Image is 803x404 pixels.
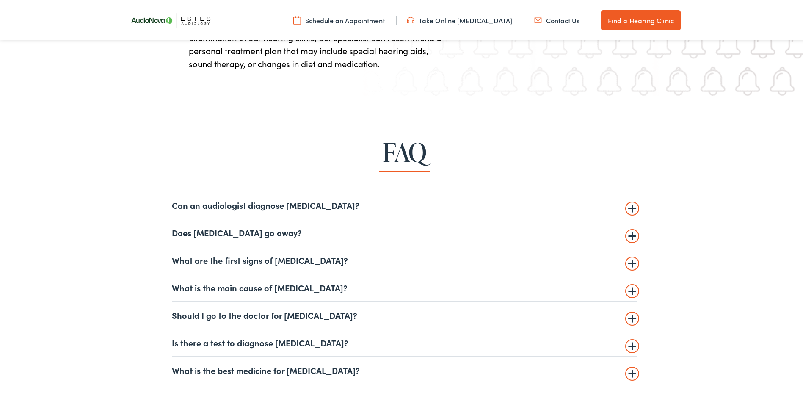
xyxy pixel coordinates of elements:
a: Schedule an Appointment [293,14,385,23]
summary: Should I go to the doctor for [MEDICAL_DATA]? [172,308,637,318]
a: Find a Hearing Clinic [601,8,681,29]
summary: What is the best medicine for [MEDICAL_DATA]? [172,363,637,374]
summary: What is the main cause of [MEDICAL_DATA]? [172,281,637,291]
summary: Can an audiologist diagnose [MEDICAL_DATA]? [172,198,637,208]
summary: Is there a test to diagnose [MEDICAL_DATA]? [172,336,637,346]
img: utility icon [293,14,301,23]
summary: Does [MEDICAL_DATA] go away? [172,226,637,236]
a: Take Online [MEDICAL_DATA] [407,14,512,23]
a: Contact Us [534,14,579,23]
img: utility icon [407,14,414,23]
h2: FAQ [32,136,777,164]
img: utility icon [534,14,542,23]
summary: What are the first signs of [MEDICAL_DATA]? [172,253,637,263]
